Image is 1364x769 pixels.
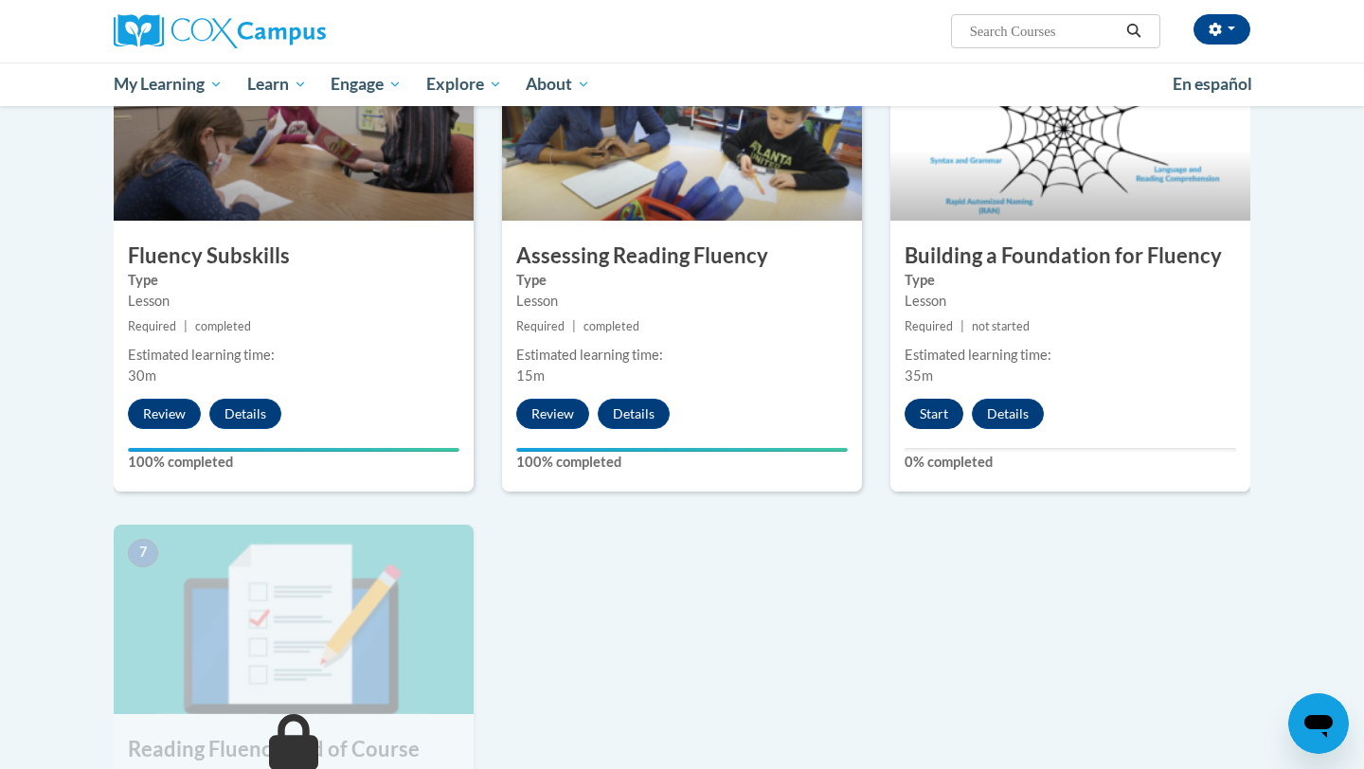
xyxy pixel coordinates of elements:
[114,241,474,271] h3: Fluency Subskills
[128,452,459,473] label: 100% completed
[1193,14,1250,45] button: Account Settings
[516,448,848,452] div: Your progress
[516,399,589,429] button: Review
[890,31,1250,221] img: Course Image
[572,319,576,333] span: |
[905,345,1236,366] div: Estimated learning time:
[1288,693,1349,754] iframe: Button to launch messaging window
[195,319,251,333] span: completed
[905,399,963,429] button: Start
[972,399,1044,429] button: Details
[128,291,459,312] div: Lesson
[905,452,1236,473] label: 0% completed
[128,319,176,333] span: Required
[905,319,953,333] span: Required
[526,73,590,96] span: About
[128,367,156,384] span: 30m
[128,399,201,429] button: Review
[114,525,474,714] img: Course Image
[516,345,848,366] div: Estimated learning time:
[114,73,223,96] span: My Learning
[1173,74,1252,94] span: En español
[114,14,326,48] img: Cox Campus
[1160,64,1265,104] a: En español
[318,63,414,106] a: Engage
[128,345,459,366] div: Estimated learning time:
[101,63,235,106] a: My Learning
[514,63,603,106] a: About
[114,14,474,48] a: Cox Campus
[598,399,670,429] button: Details
[583,319,639,333] span: completed
[905,367,933,384] span: 35m
[128,539,158,567] span: 7
[331,73,402,96] span: Engage
[128,448,459,452] div: Your progress
[516,270,848,291] label: Type
[128,270,459,291] label: Type
[414,63,514,106] a: Explore
[890,241,1250,271] h3: Building a Foundation for Fluency
[1120,20,1148,43] button: Search
[85,63,1279,106] div: Main menu
[426,73,502,96] span: Explore
[516,291,848,312] div: Lesson
[905,291,1236,312] div: Lesson
[502,241,862,271] h3: Assessing Reading Fluency
[516,367,545,384] span: 15m
[247,73,307,96] span: Learn
[502,31,862,221] img: Course Image
[960,319,964,333] span: |
[972,319,1030,333] span: not started
[516,452,848,473] label: 100% completed
[968,20,1120,43] input: Search Courses
[905,270,1236,291] label: Type
[184,319,188,333] span: |
[516,319,565,333] span: Required
[114,31,474,221] img: Course Image
[209,399,281,429] button: Details
[235,63,319,106] a: Learn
